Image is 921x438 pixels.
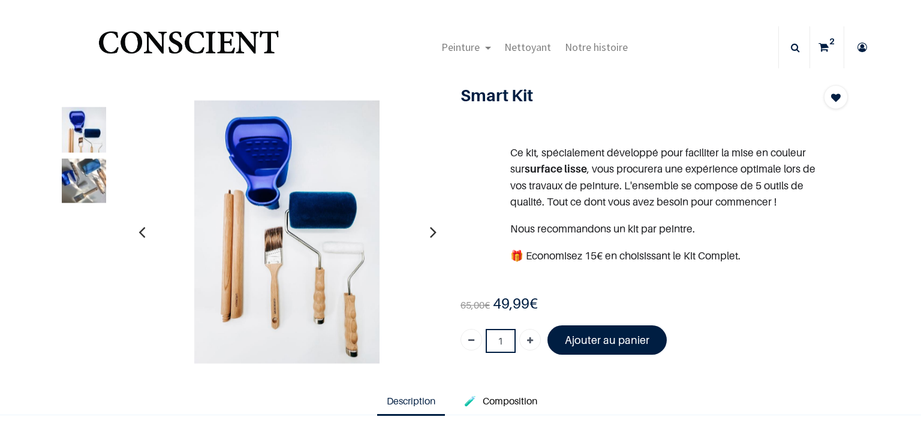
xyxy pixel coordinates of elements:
h1: Smart Kit [460,85,790,105]
button: Add to wishlist [824,85,848,109]
b: € [493,295,538,312]
img: Product image [62,159,106,203]
img: Conscient [96,24,281,71]
span: 65,00 [460,299,484,311]
span: Nettoyant [504,40,551,54]
img: Product image [62,107,106,170]
span: Notre histoire [565,40,628,54]
a: Ajouter [519,329,541,351]
span: Composition [483,395,537,407]
sup: 2 [826,35,838,47]
span: Add to wishlist [831,90,841,105]
a: Ajouter au panier [547,325,667,355]
a: 2 [810,26,844,68]
span: 🧪 [464,395,476,407]
font: Ajouter au panier [565,334,649,346]
span: Ce kit, spécialement développé pour faciliter la mise en couleur sur , vous procurera une expérie... [510,146,815,208]
a: Peinture [435,26,498,68]
span: 🎁 Economisez 15€ en choisissant le Kit Complet. [510,249,741,262]
span: Description [387,395,435,407]
a: Logo of Conscient [96,24,281,71]
span: Peinture [441,40,480,54]
span: Nous recommandons un kit par peintre. [510,222,695,235]
img: Product image [194,100,380,364]
span: 49,99 [493,295,529,312]
span: € [460,299,490,312]
b: surface lisse [525,162,587,175]
a: Supprimer [460,329,482,351]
